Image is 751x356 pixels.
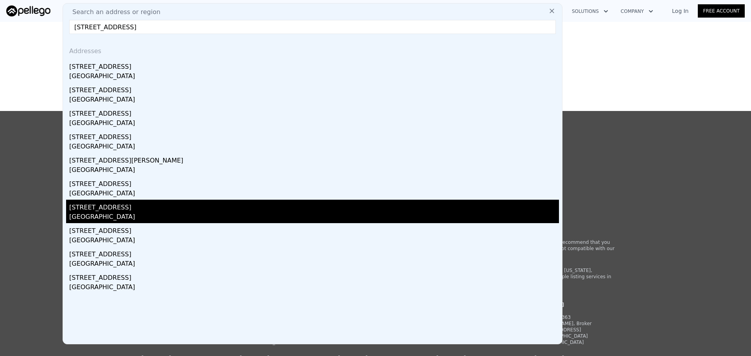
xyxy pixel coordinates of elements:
[69,142,559,153] div: [GEOGRAPHIC_DATA]
[69,165,559,176] div: [GEOGRAPHIC_DATA]
[663,7,698,15] a: Log In
[69,176,559,189] div: [STREET_ADDRESS]
[534,339,609,345] div: [GEOGRAPHIC_DATA]
[614,4,659,18] button: Company
[69,129,559,142] div: [STREET_ADDRESS]
[69,212,559,223] div: [GEOGRAPHIC_DATA]
[698,4,745,18] a: Free Account
[534,314,609,320] div: RECAB #81363
[69,236,559,247] div: [GEOGRAPHIC_DATA]
[69,106,559,118] div: [STREET_ADDRESS]
[69,72,559,82] div: [GEOGRAPHIC_DATA]
[69,270,559,283] div: [STREET_ADDRESS]
[534,320,609,327] div: [PERSON_NAME], Broker
[69,118,559,129] div: [GEOGRAPHIC_DATA]
[69,20,556,34] input: Enter an address, city, region, neighborhood or zip code
[69,247,559,259] div: [STREET_ADDRESS]
[69,59,559,72] div: [STREET_ADDRESS]
[66,40,559,59] div: Addresses
[69,153,559,165] div: [STREET_ADDRESS][PERSON_NAME]
[69,283,559,293] div: [GEOGRAPHIC_DATA]
[69,223,559,236] div: [STREET_ADDRESS]
[534,327,609,339] div: [STREET_ADDRESS][DEMOGRAPHIC_DATA]
[69,259,559,270] div: [GEOGRAPHIC_DATA]
[69,95,559,106] div: [GEOGRAPHIC_DATA]
[534,308,609,314] div: Lotside LLC
[534,302,609,308] div: [US_STATE]
[6,5,50,16] img: Pellego
[69,189,559,200] div: [GEOGRAPHIC_DATA]
[69,200,559,212] div: [STREET_ADDRESS]
[69,82,559,95] div: [STREET_ADDRESS]
[566,4,614,18] button: Solutions
[66,7,160,17] span: Search an address or region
